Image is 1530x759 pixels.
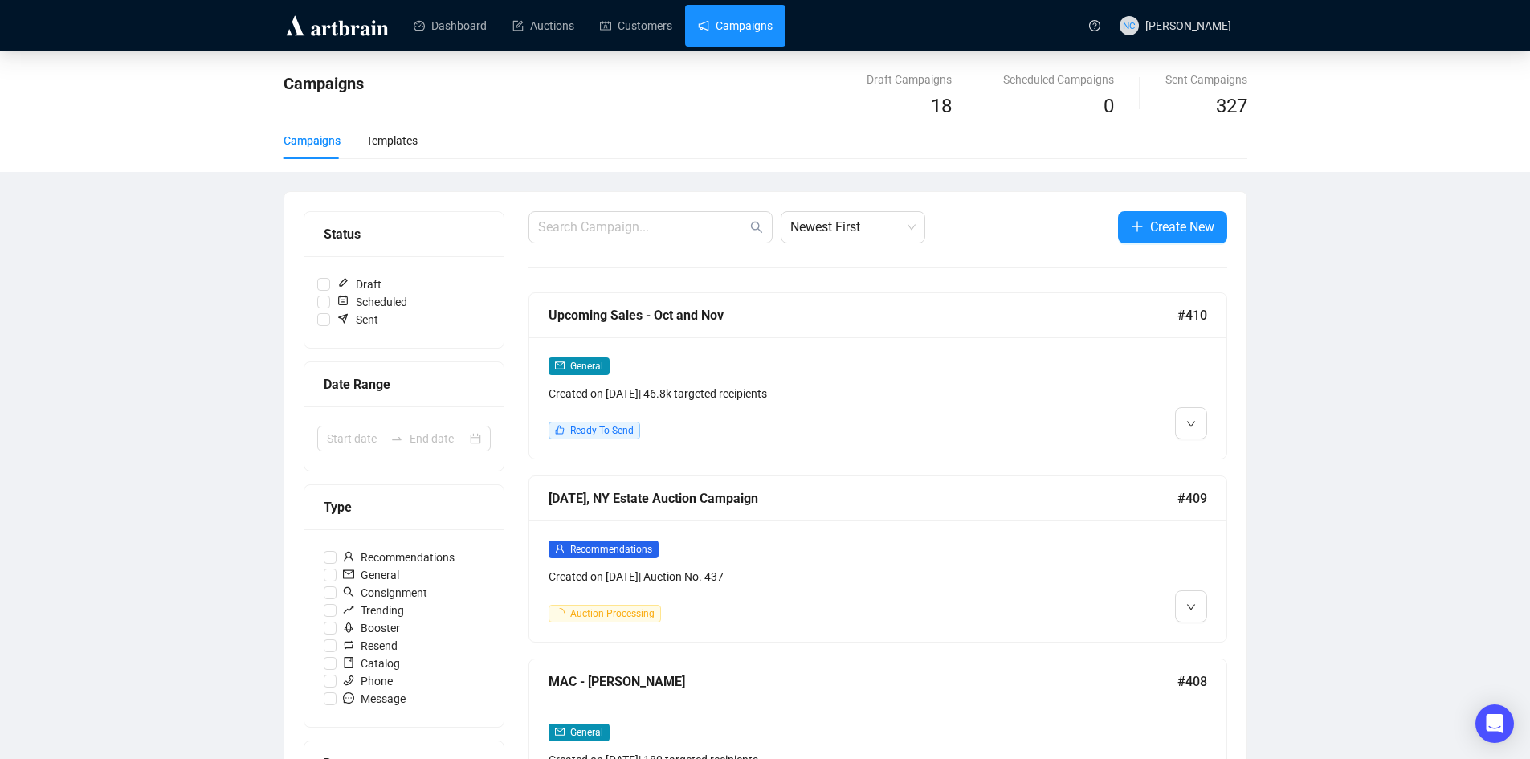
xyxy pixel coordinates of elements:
[343,675,354,686] span: phone
[324,497,484,517] div: Type
[570,727,603,738] span: General
[512,5,574,47] a: Auctions
[337,584,434,602] span: Consignment
[1186,419,1196,429] span: down
[343,569,354,580] span: mail
[1186,602,1196,612] span: down
[324,224,484,244] div: Status
[337,672,399,690] span: Phone
[867,71,952,88] div: Draft Campaigns
[555,425,565,435] span: like
[1131,220,1144,233] span: plus
[570,544,652,555] span: Recommendations
[555,727,565,737] span: mail
[330,275,388,293] span: Draft
[549,568,1040,586] div: Created on [DATE] | Auction No. 437
[549,305,1177,325] div: Upcoming Sales - Oct and Nov
[549,671,1177,692] div: MAC - [PERSON_NAME]
[555,361,565,370] span: mail
[554,608,565,618] span: loading
[570,608,655,619] span: Auction Processing
[337,690,412,708] span: Message
[343,692,354,704] span: message
[343,586,354,598] span: search
[1003,71,1114,88] div: Scheduled Campaigns
[1089,20,1100,31] span: question-circle
[390,432,403,445] span: to
[1118,211,1227,243] button: Create New
[1104,95,1114,117] span: 0
[1216,95,1247,117] span: 327
[390,432,403,445] span: swap-right
[284,13,391,39] img: logo
[410,430,467,447] input: End date
[284,74,364,93] span: Campaigns
[327,430,384,447] input: Start date
[528,292,1227,459] a: Upcoming Sales - Oct and Nov#410mailGeneralCreated on [DATE]| 46.8k targeted recipientslikeReady ...
[284,132,341,149] div: Campaigns
[337,602,410,619] span: Trending
[790,212,916,243] span: Newest First
[366,132,418,149] div: Templates
[343,639,354,651] span: retweet
[343,551,354,562] span: user
[330,293,414,311] span: Scheduled
[414,5,487,47] a: Dashboard
[337,619,406,637] span: Booster
[600,5,672,47] a: Customers
[538,218,747,237] input: Search Campaign...
[555,544,565,553] span: user
[1177,671,1207,692] span: #408
[1165,71,1247,88] div: Sent Campaigns
[1123,18,1136,33] span: NC
[337,637,404,655] span: Resend
[337,549,461,566] span: Recommendations
[324,374,484,394] div: Date Range
[1145,19,1231,32] span: [PERSON_NAME]
[931,95,952,117] span: 18
[698,5,773,47] a: Campaigns
[337,566,406,584] span: General
[1150,217,1214,237] span: Create New
[1177,305,1207,325] span: #410
[549,385,1040,402] div: Created on [DATE] | 46.8k targeted recipients
[337,655,406,672] span: Catalog
[1177,488,1207,508] span: #409
[1475,704,1514,743] div: Open Intercom Messenger
[528,475,1227,643] a: [DATE], NY Estate Auction Campaign#409userRecommendationsCreated on [DATE]| Auction No. 437loadin...
[343,604,354,615] span: rise
[343,657,354,668] span: book
[343,622,354,633] span: rocket
[570,425,634,436] span: Ready To Send
[750,221,763,234] span: search
[570,361,603,372] span: General
[549,488,1177,508] div: [DATE], NY Estate Auction Campaign
[330,311,385,328] span: Sent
